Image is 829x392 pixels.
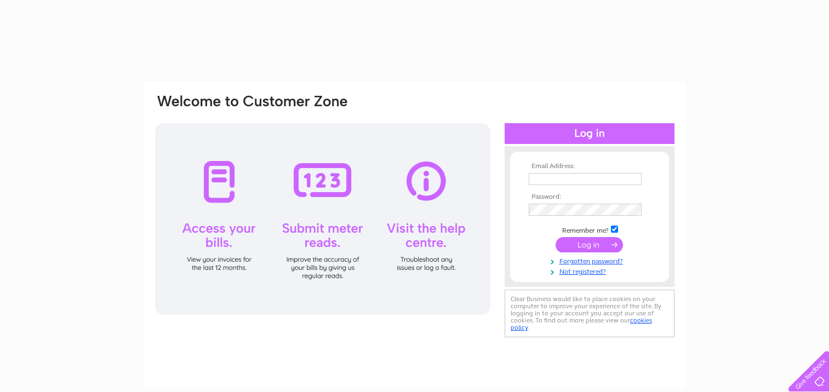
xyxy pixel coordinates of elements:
[556,237,623,252] input: Submit
[529,266,653,276] a: Not registered?
[529,255,653,266] a: Forgotten password?
[526,193,653,201] th: Password:
[505,290,674,337] div: Clear Business would like to place cookies on your computer to improve your experience of the sit...
[511,316,652,331] a: cookies policy
[526,163,653,170] th: Email Address:
[526,224,653,235] td: Remember me?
